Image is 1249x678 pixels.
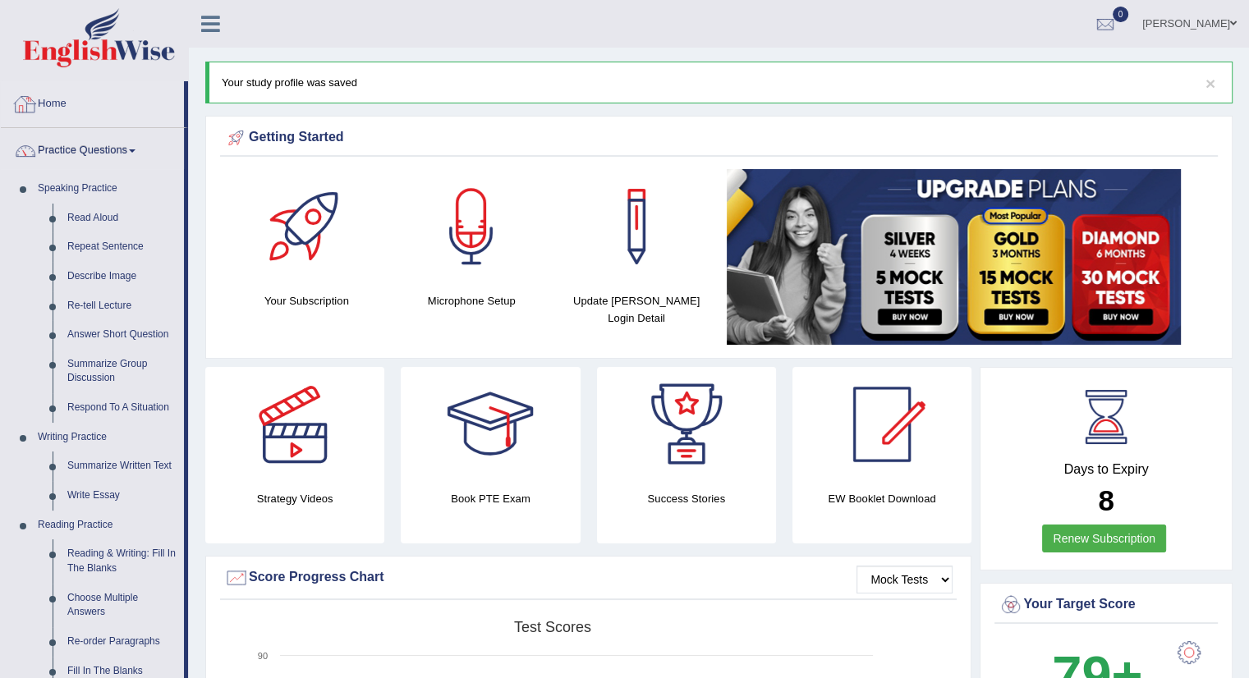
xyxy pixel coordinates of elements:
a: Summarize Group Discussion [60,350,184,393]
div: Score Progress Chart [224,566,953,590]
div: Getting Started [224,126,1214,150]
div: Your study profile was saved [205,62,1233,103]
a: Writing Practice [30,423,184,452]
b: 8 [1098,484,1114,516]
a: Write Essay [60,481,184,511]
tspan: Test scores [514,619,591,635]
a: Read Aloud [60,204,184,233]
a: Summarize Written Text [60,451,184,481]
h4: Success Stories [597,490,776,507]
text: 90 [258,651,268,661]
h4: Days to Expiry [999,462,1214,477]
a: Reading & Writing: Fill In The Blanks [60,539,184,583]
h4: EW Booklet Download [792,490,971,507]
a: Repeat Sentence [60,232,184,262]
span: 0 [1113,7,1129,22]
h4: Book PTE Exam [401,490,580,507]
a: Answer Short Question [60,320,184,350]
div: Your Target Score [999,593,1214,617]
h4: Update [PERSON_NAME] Login Detail [563,292,711,327]
a: Re-order Paragraphs [60,627,184,657]
a: Practice Questions [1,128,184,169]
img: small5.jpg [727,169,1181,345]
a: Renew Subscription [1042,525,1166,552]
a: Reading Practice [30,511,184,540]
button: × [1205,75,1215,92]
a: Re-tell Lecture [60,291,184,321]
a: Speaking Practice [30,174,184,204]
h4: Strategy Videos [205,490,384,507]
a: Choose Multiple Answers [60,584,184,627]
h4: Your Subscription [232,292,381,309]
a: Describe Image [60,262,184,291]
a: Respond To A Situation [60,393,184,423]
h4: Microphone Setup [397,292,546,309]
a: Home [1,81,184,122]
